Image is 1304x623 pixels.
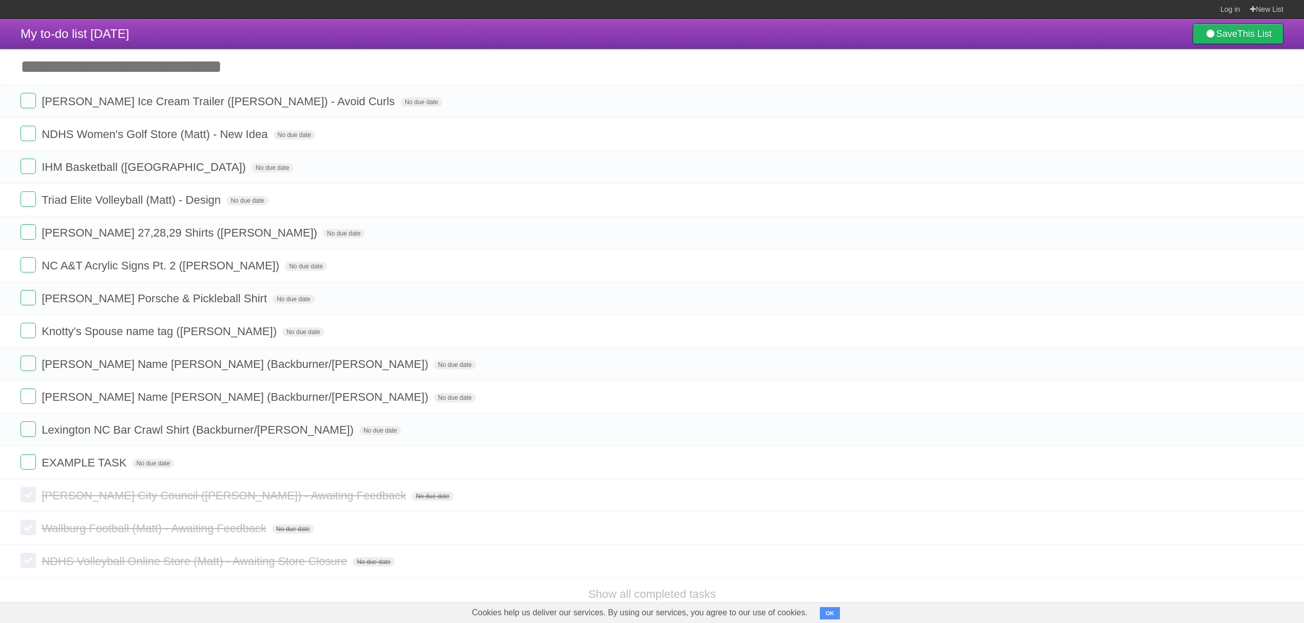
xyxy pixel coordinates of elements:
label: Done [21,224,36,240]
label: Done [21,257,36,272]
b: This List [1237,29,1272,39]
button: OK [820,607,840,619]
span: NC A&T Acrylic Signs Pt. 2 ([PERSON_NAME]) [42,259,282,272]
span: No due date [252,163,293,172]
span: Lexington NC Bar Crawl Shirt (Backburner/[PERSON_NAME]) [42,423,356,436]
label: Done [21,191,36,207]
span: [PERSON_NAME] Name [PERSON_NAME] (Backburner/[PERSON_NAME]) [42,358,431,371]
label: Done [21,487,36,502]
span: No due date [434,360,475,369]
span: NDHS Volleyball Online Store (Matt) - Awaiting Store Closure [42,555,350,568]
span: [PERSON_NAME] 27,28,29 Shirts ([PERSON_NAME]) [42,226,320,239]
label: Done [21,290,36,305]
span: No due date [359,426,401,435]
span: No due date [285,262,327,271]
span: NDHS Women's Golf Store (Matt) - New Idea [42,128,270,141]
span: EXAMPLE TASK [42,456,129,469]
span: [PERSON_NAME] Name [PERSON_NAME] (Backburner/[PERSON_NAME]) [42,391,431,403]
span: IHM Basketball ([GEOGRAPHIC_DATA]) [42,161,248,173]
span: No due date [226,196,268,205]
label: Done [21,323,36,338]
span: No due date [434,393,475,402]
span: No due date [282,327,324,337]
label: Done [21,421,36,437]
label: Done [21,553,36,568]
label: Done [21,126,36,141]
span: [PERSON_NAME] Ice Cream Trailer ([PERSON_NAME]) - Avoid Curls [42,95,397,108]
label: Done [21,93,36,108]
label: Done [21,356,36,371]
span: Cookies help us deliver our services. By using our services, you agree to our use of cookies. [462,602,818,623]
a: SaveThis List [1193,24,1283,44]
span: No due date [272,524,314,534]
span: No due date [412,492,453,501]
label: Done [21,454,36,470]
span: Knotty's Spouse name tag ([PERSON_NAME]) [42,325,279,338]
span: No due date [274,130,315,140]
span: [PERSON_NAME] Porsche & Pickleball Shirt [42,292,270,305]
label: Done [21,159,36,174]
label: Done [21,520,36,535]
span: No due date [353,557,394,567]
span: No due date [132,459,174,468]
span: Wallburg Football (Matt) - Awaiting Feedback [42,522,269,535]
span: My to-do list [DATE] [21,27,129,41]
label: Done [21,388,36,404]
span: [PERSON_NAME] City Council ([PERSON_NAME]) - Awaiting Feedback [42,489,409,502]
span: No due date [400,98,442,107]
span: No due date [323,229,365,238]
span: No due date [273,295,314,304]
a: Show all completed tasks [588,588,716,600]
span: Triad Elite Volleyball (Matt) - Design [42,193,223,206]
